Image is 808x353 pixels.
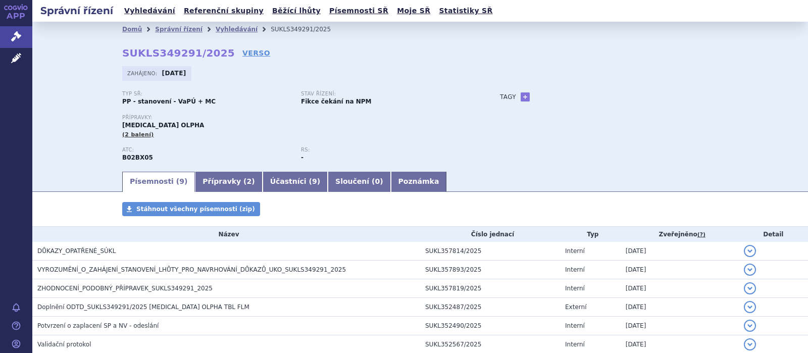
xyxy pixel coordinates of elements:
a: + [521,92,530,102]
td: [DATE] [621,298,739,317]
button: detail [744,301,756,313]
td: [DATE] [621,317,739,335]
span: Stáhnout všechny písemnosti (zip) [136,206,255,213]
abbr: (?) [697,231,705,238]
a: Poznámka [391,172,447,192]
a: Vyhledávání [216,26,258,33]
td: SUKL352487/2025 [420,298,560,317]
button: detail [744,245,756,257]
span: Interní [565,285,585,292]
a: Referenční skupiny [181,4,267,18]
li: SUKLS349291/2025 [271,22,344,37]
h2: Správní řízení [32,4,121,18]
a: Moje SŘ [394,4,433,18]
a: Přípravky (2) [195,172,262,192]
span: 0 [375,177,380,185]
th: Typ [560,227,621,242]
span: Potvrzení o zaplacení SP a NV - odeslání [37,322,159,329]
a: Vyhledávání [121,4,178,18]
a: Stáhnout všechny písemnosti (zip) [122,202,260,216]
span: Doplnění ODTD_SUKLS349291/2025 ELTROMBOPAG OLPHA TBL FLM [37,304,249,311]
button: detail [744,264,756,276]
p: RS: [301,147,470,153]
td: [DATE] [621,261,739,279]
a: VERSO [242,48,270,58]
h3: Tagy [500,91,516,103]
p: Přípravky: [122,115,480,121]
strong: SUKLS349291/2025 [122,47,235,59]
td: [DATE] [621,242,739,261]
a: Běžící lhůty [269,4,324,18]
span: (2 balení) [122,131,154,138]
a: Písemnosti SŘ [326,4,391,18]
a: Písemnosti (9) [122,172,195,192]
span: 2 [247,177,252,185]
span: Interní [565,247,585,255]
th: Název [32,227,420,242]
strong: [DATE] [162,70,186,77]
td: SUKL352490/2025 [420,317,560,335]
p: Stav řízení: [301,91,470,97]
a: Domů [122,26,142,33]
strong: ELTROMBOPAG [122,154,153,161]
span: 9 [179,177,184,185]
span: Zahájeno: [127,69,159,77]
th: Zveřejněno [621,227,739,242]
a: Správní řízení [155,26,203,33]
strong: PP - stanovení - VaPÚ + MC [122,98,216,105]
span: [MEDICAL_DATA] OLPHA [122,122,204,129]
span: Interní [565,266,585,273]
button: detail [744,338,756,350]
strong: Fikce čekání na NPM [301,98,371,105]
span: Interní [565,322,585,329]
span: 9 [312,177,317,185]
th: Detail [739,227,808,242]
span: ZHODNOCENÍ_PODOBNÝ_PŘÍPRAVEK_SUKLS349291_2025 [37,285,213,292]
td: SUKL357893/2025 [420,261,560,279]
p: Typ SŘ: [122,91,291,97]
th: Číslo jednací [420,227,560,242]
span: VYROZUMĚNÍ_O_ZAHÁJENÍ_STANOVENÍ_LHŮTY_PRO_NAVRHOVÁNÍ_DŮKAZŮ_UKO_SUKLS349291_2025 [37,266,346,273]
span: Interní [565,341,585,348]
td: SUKL357819/2025 [420,279,560,298]
span: Validační protokol [37,341,91,348]
a: Sloučení (0) [328,172,390,192]
span: Externí [565,304,586,311]
td: [DATE] [621,279,739,298]
td: SUKL357814/2025 [420,242,560,261]
a: Účastníci (9) [263,172,328,192]
span: DŮKAZY_OPATŘENÉ_SÚKL [37,247,116,255]
button: detail [744,282,756,294]
button: detail [744,320,756,332]
strong: - [301,154,304,161]
p: ATC: [122,147,291,153]
a: Statistiky SŘ [436,4,495,18]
